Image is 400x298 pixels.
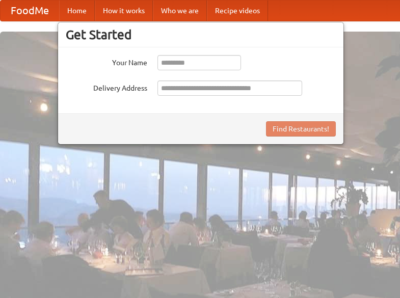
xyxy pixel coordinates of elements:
[66,55,147,68] label: Your Name
[1,1,59,21] a: FoodMe
[66,80,147,93] label: Delivery Address
[153,1,207,21] a: Who we are
[66,27,336,42] h3: Get Started
[207,1,268,21] a: Recipe videos
[95,1,153,21] a: How it works
[59,1,95,21] a: Home
[266,121,336,137] button: Find Restaurants!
